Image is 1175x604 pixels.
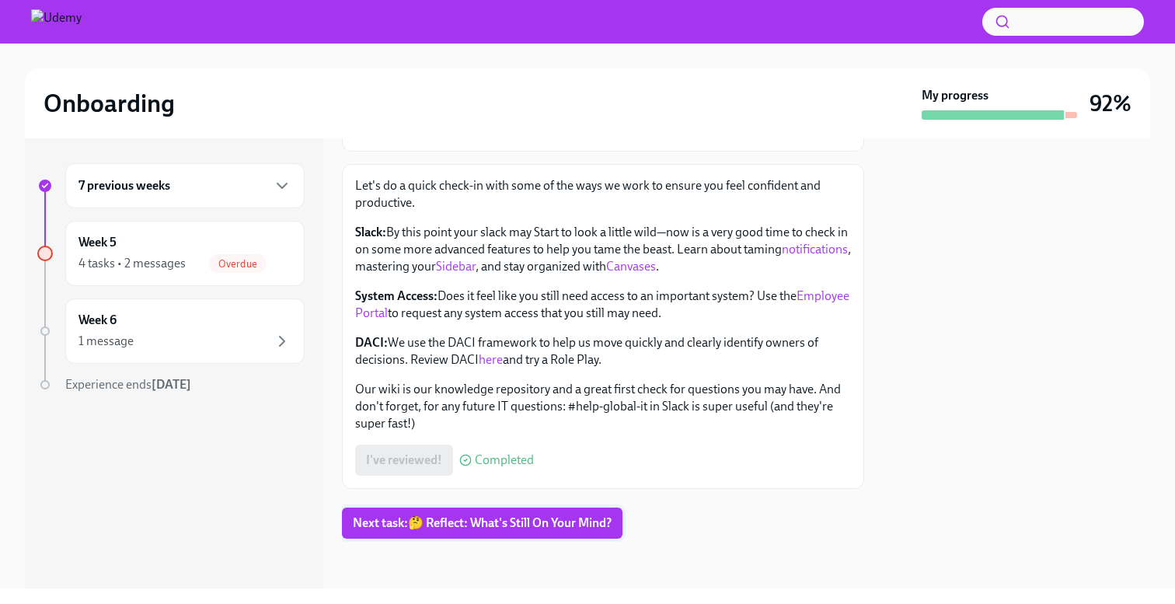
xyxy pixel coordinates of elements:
[355,225,386,239] strong: Slack:
[78,177,170,194] h6: 7 previous weeks
[355,288,438,303] strong: System Access:
[355,335,388,350] strong: DACI:
[355,177,851,211] p: Let's do a quick check-in with some of the ways we work to ensure you feel confident and productive.
[355,288,851,322] p: Does it feel like you still need access to an important system? Use the to request any system acc...
[37,221,305,286] a: Week 54 tasks • 2 messagesOverdue
[78,333,134,350] div: 1 message
[436,259,476,274] a: Sidebar
[78,255,186,272] div: 4 tasks • 2 messages
[37,299,305,364] a: Week 61 message
[31,9,82,34] img: Udemy
[355,224,851,275] p: By this point your slack may Start to look a little wild—now is a very good time to check in on s...
[342,508,622,539] button: Next task:🤔 Reflect: What's Still On Your Mind?
[1090,89,1131,117] h3: 92%
[78,234,117,251] h6: Week 5
[152,377,191,392] strong: [DATE]
[65,163,305,208] div: 7 previous weeks
[353,515,612,531] span: Next task : 🤔 Reflect: What's Still On Your Mind?
[65,377,191,392] span: Experience ends
[782,242,848,257] a: notifications
[355,381,851,432] p: Our wiki is our knowledge repository and a great first check for questions you may have. And don'...
[475,454,534,466] span: Completed
[44,88,175,119] h2: Onboarding
[922,87,988,104] strong: My progress
[479,352,503,367] a: here
[355,334,851,368] p: We use the DACI framework to help us move quickly and clearly identify owners of decisions. Revie...
[209,258,267,270] span: Overdue
[78,312,117,329] h6: Week 6
[606,259,656,274] a: Canvases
